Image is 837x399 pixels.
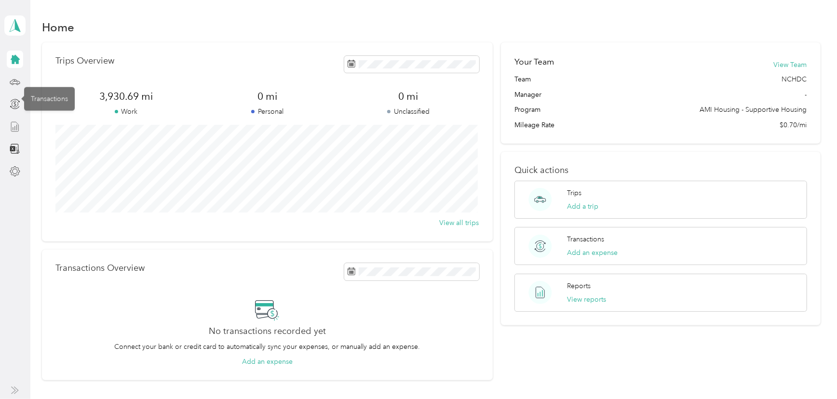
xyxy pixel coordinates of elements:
span: 0 mi [197,90,338,103]
button: Add an expense [242,357,293,367]
p: Transactions Overview [55,263,145,273]
button: Add a trip [567,201,599,212]
h1: Home [42,22,74,32]
p: Trips [567,188,582,198]
span: Manager [514,90,541,100]
p: Trips Overview [55,56,114,66]
span: - [805,90,807,100]
p: Transactions [567,234,605,244]
span: 3,930.69 mi [55,90,197,103]
p: Work [55,106,197,117]
span: 0 mi [338,90,479,103]
button: Add an expense [567,248,618,258]
h2: No transactions recorded yet [209,326,326,336]
p: Reports [567,281,591,291]
span: Program [514,105,540,115]
span: $0.70/mi [780,120,807,130]
div: Transactions [24,87,75,111]
span: Mileage Rate [514,120,554,130]
p: Quick actions [514,165,807,175]
p: Personal [197,106,338,117]
span: Team [514,74,531,84]
button: View all trips [440,218,479,228]
span: AMI Housing - Supportive Housing [700,105,807,115]
p: Connect your bank or credit card to automatically sync your expenses, or manually add an expense. [114,342,420,352]
iframe: Everlance-gr Chat Button Frame [783,345,837,399]
span: NCHDC [782,74,807,84]
button: View Team [774,60,807,70]
h2: Your Team [514,56,554,68]
button: View reports [567,294,607,305]
p: Unclassified [338,106,479,117]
